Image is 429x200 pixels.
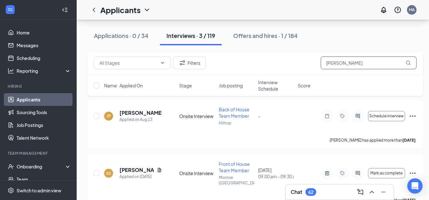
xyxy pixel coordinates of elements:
span: 09:00 am - 09:30 am [258,173,294,180]
span: Schedule interview [369,114,404,118]
div: Open Intercom Messenger [407,178,423,194]
svg: Minimize [379,188,387,196]
svg: Filter [179,59,186,67]
div: Team Management [8,151,70,156]
svg: ActiveChat [354,171,362,176]
span: - [258,113,260,119]
p: Hilltop [219,120,255,126]
button: Minimize [378,187,388,197]
svg: QuestionInfo [394,6,402,14]
svg: UserCheck [8,163,14,170]
span: Back of House Team Member [219,107,249,119]
svg: Collapse [62,7,68,13]
svg: Tag [339,114,346,119]
div: Applied on [DATE] [119,174,162,180]
svg: ChevronDown [160,60,165,65]
button: ChevronUp [367,187,377,197]
p: [PERSON_NAME] has applied more than . [330,137,417,143]
div: Onsite Interview [179,170,215,176]
input: Search in interviews [321,56,417,69]
svg: Analysis [8,68,14,74]
a: Messages [17,39,71,52]
svg: Note [323,114,331,119]
a: Team [17,173,71,186]
button: ComposeMessage [355,187,365,197]
div: MA [409,7,415,12]
button: Mark as complete [368,168,405,178]
div: SS [106,171,111,176]
h5: [PERSON_NAME] [119,109,162,116]
svg: Ellipses [409,169,417,177]
a: Job Postings [17,119,71,131]
div: Offers and hires · 1 / 184 [233,32,298,40]
h1: Applicants [100,4,141,15]
div: Applied on Aug 13 [119,116,162,123]
svg: WorkstreamLogo [7,6,13,13]
div: [DATE] [258,167,294,180]
span: Stage [179,82,192,89]
button: Schedule interview [368,111,405,121]
svg: Tag [339,171,346,176]
span: Job posting [219,82,243,89]
a: Applicants [17,93,71,106]
div: Switch to admin view [17,187,61,194]
div: Applications · 0 / 34 [94,32,149,40]
svg: ChevronDown [143,6,151,14]
a: Scheduling [17,52,71,64]
div: Hiring [8,84,70,89]
span: Score [298,82,310,89]
svg: MagnifyingGlass [406,60,411,65]
svg: Ellipses [409,112,417,120]
div: Interviews · 3 / 119 [166,32,215,40]
span: Mark as complete [370,171,402,175]
div: Onboarding [17,163,66,170]
svg: ChevronLeft [90,6,98,14]
span: Front of House Team Member [219,161,250,173]
svg: Notifications [380,6,387,14]
p: Monroe ([GEOGRAPHIC_DATA]) [219,175,255,186]
svg: Document [157,167,162,173]
div: 62 [308,189,313,195]
svg: Settings [8,187,14,194]
h5: [PERSON_NAME] [119,167,154,174]
a: Sourcing Tools [17,106,71,119]
button: Filter Filters [173,56,206,69]
svg: ComposeMessage [356,188,364,196]
svg: ChevronUp [368,188,376,196]
svg: ActiveChat [354,114,362,119]
svg: ActiveNote [323,171,331,176]
a: Talent Network [17,131,71,144]
h3: Chat [291,189,302,196]
b: [DATE] [402,138,416,143]
div: Onsite Interview [179,113,215,119]
div: Reporting [17,68,72,74]
input: All Stages [99,59,157,66]
a: Home [17,26,71,39]
div: JP [107,113,111,119]
span: Interview Schedule [258,79,294,92]
span: Name · Applied On [104,82,143,89]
